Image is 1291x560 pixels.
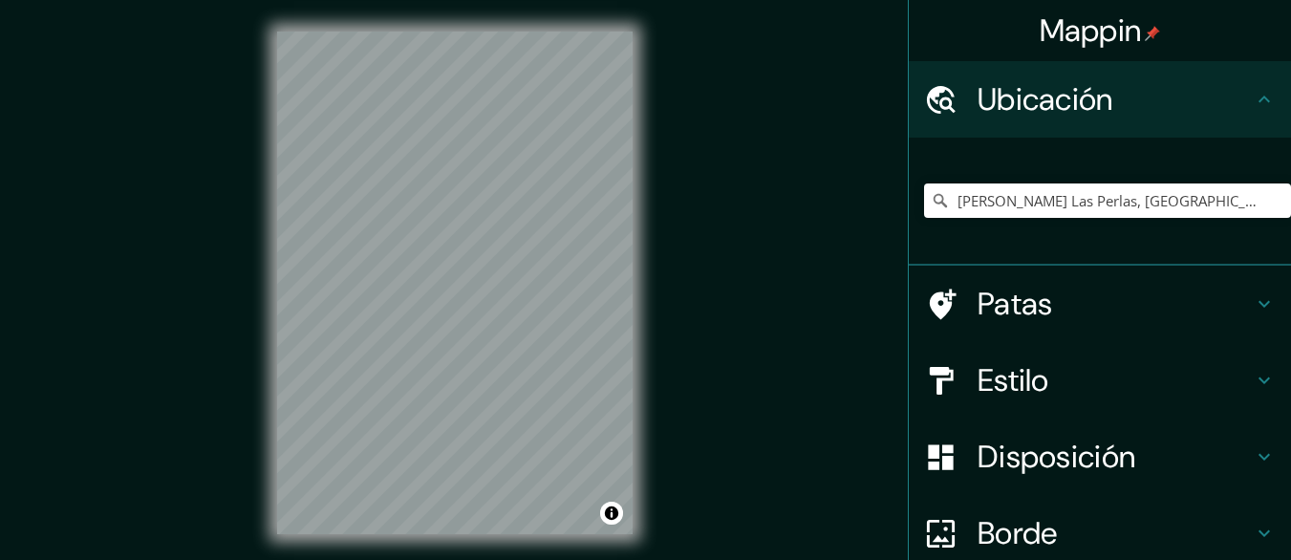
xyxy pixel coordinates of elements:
[978,513,1058,553] font: Borde
[909,419,1291,495] div: Disposición
[909,266,1291,342] div: Patas
[1145,26,1160,41] img: pin-icon.png
[909,61,1291,138] div: Ubicación
[277,32,633,534] canvas: Mapa
[978,79,1113,119] font: Ubicación
[909,342,1291,419] div: Estilo
[978,284,1053,324] font: Patas
[600,502,623,525] button: Activar o desactivar atribución
[978,360,1049,400] font: Estilo
[924,183,1291,218] input: Elige tu ciudad o zona
[1121,485,1270,539] iframe: Lanzador de widgets de ayuda
[1040,11,1142,51] font: Mappin
[978,437,1135,477] font: Disposición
